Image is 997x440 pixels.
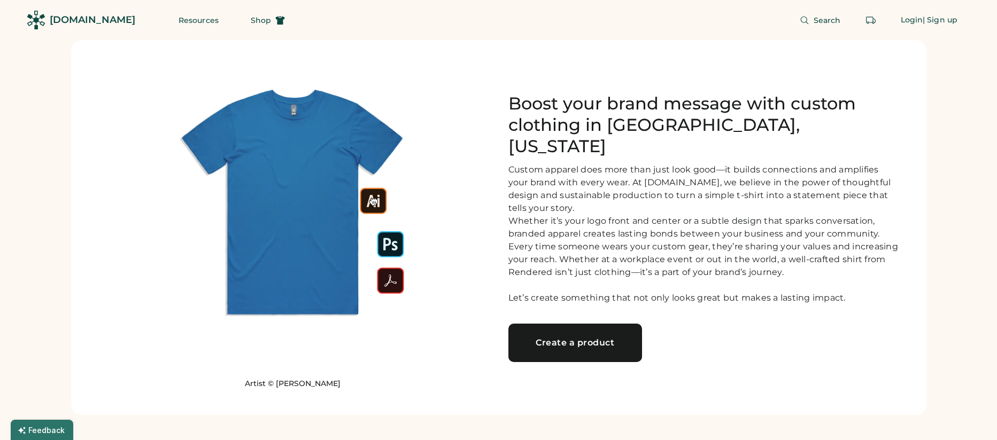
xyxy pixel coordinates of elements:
[814,17,841,24] span: Search
[901,15,923,26] div: Login
[946,392,992,438] iframe: Front Chat
[508,163,901,304] div: Custom apparel does more than just look good—it builds connections and amplifies your brand with ...
[50,13,135,27] div: [DOMAIN_NAME]
[245,379,341,389] a: Artist © [PERSON_NAME]
[166,10,231,31] button: Resources
[508,324,642,362] a: Create a product
[787,10,854,31] button: Search
[251,17,271,24] span: Shop
[521,339,629,347] div: Create a product
[238,10,298,31] button: Shop
[27,11,45,29] img: Rendered Logo - Screens
[508,93,901,157] h1: Boost your brand message with custom clothing in [GEOGRAPHIC_DATA], [US_STATE]
[860,10,882,31] button: Retrieve an order
[923,15,957,26] div: | Sign up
